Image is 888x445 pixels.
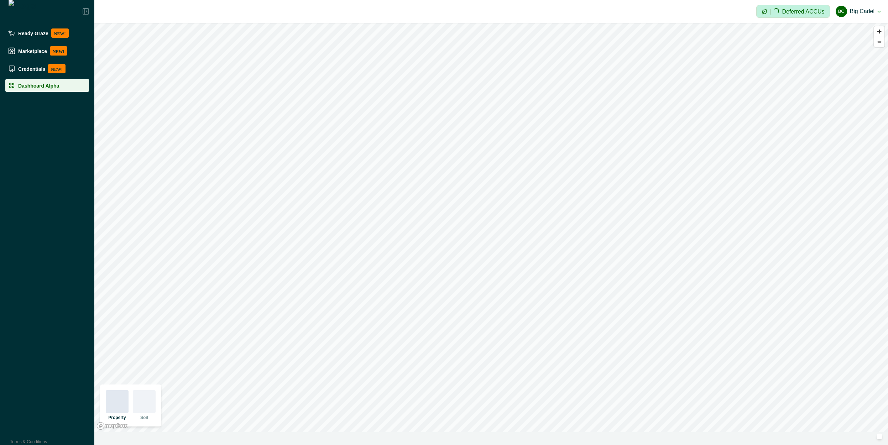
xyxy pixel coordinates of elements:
a: Ready GrazeNEW! [5,26,89,41]
canvas: Map [94,23,888,432]
p: Credentials [18,66,45,72]
p: Property [108,414,126,421]
a: CredentialsNEW! [5,61,89,76]
button: Big CadelBig Cadel [836,3,881,20]
p: NEW! [48,64,66,73]
button: Zoom in [874,26,884,37]
p: NEW! [50,46,67,56]
a: Terms & Conditions [10,439,47,444]
p: Marketplace [18,48,47,54]
p: Soil [140,414,148,421]
p: Deferred ACCUs [782,9,824,14]
a: MarketplaceNEW! [5,43,89,58]
p: NEW! [51,28,69,38]
p: Dashboard Alpha [18,83,59,88]
p: Ready Graze [18,30,48,36]
button: Zoom out [874,37,884,47]
a: Mapbox logo [96,422,128,430]
a: Dashboard Alpha [5,79,89,92]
